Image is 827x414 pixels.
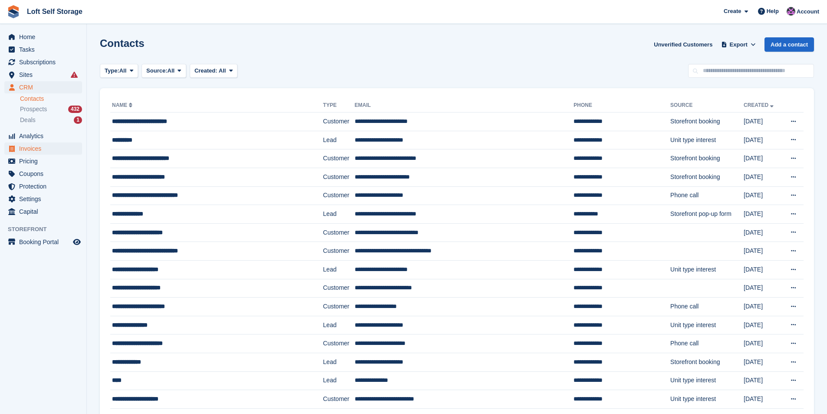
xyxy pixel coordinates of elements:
span: Export [730,40,748,49]
td: [DATE] [744,279,782,298]
th: Source [670,99,744,113]
td: [DATE] [744,205,782,224]
button: Type: All [100,64,138,78]
h1: Contacts [100,37,145,49]
button: Export [719,37,758,52]
span: Tasks [19,43,71,56]
a: Deals 1 [20,116,82,125]
td: [DATE] [744,223,782,242]
a: menu [4,31,82,43]
td: Storefront booking [670,168,744,186]
td: [DATE] [744,242,782,261]
td: Customer [323,390,355,409]
span: Sites [19,69,71,81]
span: Protection [19,180,71,192]
a: Created [744,102,775,108]
td: Storefront booking [670,149,744,168]
img: Amy Wright [787,7,795,16]
td: Lead [323,131,355,149]
th: Phone [573,99,670,113]
td: [DATE] [744,316,782,335]
td: Customer [323,223,355,242]
a: menu [4,130,82,142]
td: Customer [323,335,355,353]
td: Lead [323,371,355,390]
td: [DATE] [744,390,782,409]
td: Customer [323,168,355,186]
td: Storefront booking [670,353,744,371]
a: Loft Self Storage [23,4,86,19]
span: Storefront [8,225,86,234]
td: [DATE] [744,371,782,390]
td: Lead [323,353,355,371]
td: Customer [323,149,355,168]
i: Smart entry sync failures have occurred [71,71,78,78]
button: Source: All [142,64,186,78]
a: Add a contact [764,37,814,52]
td: [DATE] [744,260,782,279]
img: stora-icon-8386f47178a22dfd0bd8f6a31ec36ba5ce8667c1dd55bd0f319d3a0aa187defe.svg [7,5,20,18]
a: Prospects 432 [20,105,82,114]
span: Source: [146,66,167,75]
a: Unverified Customers [650,37,716,52]
span: Prospects [20,105,47,113]
span: Account [797,7,819,16]
span: Invoices [19,142,71,155]
td: [DATE] [744,353,782,371]
a: menu [4,193,82,205]
a: menu [4,205,82,218]
td: Customer [323,279,355,298]
td: Storefront pop-up form [670,205,744,224]
span: CRM [19,81,71,93]
a: menu [4,43,82,56]
a: menu [4,56,82,68]
span: Booking Portal [19,236,71,248]
td: [DATE] [744,149,782,168]
a: menu [4,69,82,81]
td: Lead [323,205,355,224]
span: Deals [20,116,36,124]
button: Created: All [190,64,237,78]
span: Analytics [19,130,71,142]
th: Type [323,99,355,113]
span: Create [724,7,741,16]
a: menu [4,81,82,93]
span: Coupons [19,168,71,180]
td: [DATE] [744,335,782,353]
span: All [219,67,226,74]
td: Phone call [670,298,744,316]
a: menu [4,168,82,180]
span: Subscriptions [19,56,71,68]
td: Unit type interest [670,371,744,390]
td: Unit type interest [670,390,744,409]
td: Customer [323,186,355,205]
a: menu [4,155,82,167]
td: [DATE] [744,131,782,149]
span: Help [767,7,779,16]
div: 432 [68,106,82,113]
td: Storefront booking [670,113,744,131]
span: Capital [19,205,71,218]
td: [DATE] [744,168,782,186]
span: All [168,66,175,75]
a: menu [4,142,82,155]
span: Settings [19,193,71,205]
a: Contacts [20,95,82,103]
td: Lead [323,316,355,335]
a: Preview store [72,237,82,247]
td: Unit type interest [670,316,744,335]
td: Customer [323,242,355,261]
span: All [119,66,127,75]
a: menu [4,180,82,192]
td: Unit type interest [670,260,744,279]
span: Type: [105,66,119,75]
th: Email [355,99,573,113]
td: Phone call [670,335,744,353]
td: Customer [323,113,355,131]
div: 1 [74,116,82,124]
td: Customer [323,298,355,316]
a: menu [4,236,82,248]
span: Home [19,31,71,43]
span: Pricing [19,155,71,167]
td: [DATE] [744,298,782,316]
